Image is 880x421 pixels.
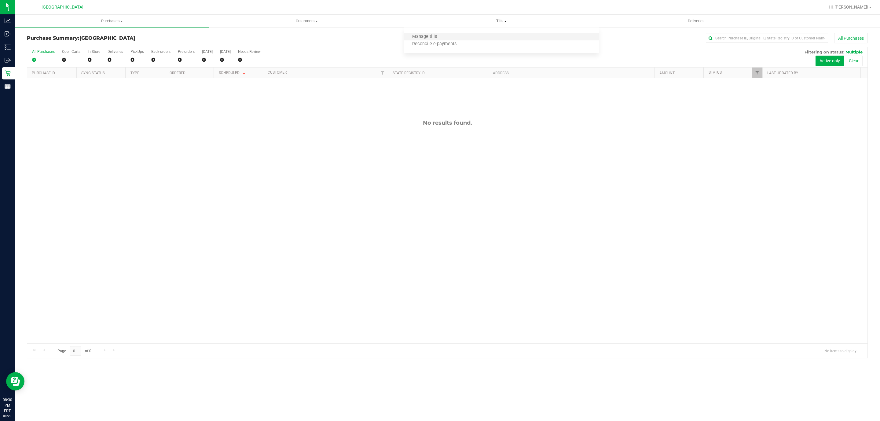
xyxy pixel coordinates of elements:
span: Filtering on status: [805,49,844,54]
a: Last Updated By [767,71,798,75]
div: 0 [151,56,170,63]
p: 08/23 [3,414,12,418]
p: 08:30 PM EDT [3,397,12,414]
a: Customers [209,15,404,27]
div: [DATE] [202,49,213,54]
div: 0 [178,56,195,63]
div: PickUps [130,49,144,54]
div: Pre-orders [178,49,195,54]
span: Tills [404,18,599,24]
div: 0 [88,56,100,63]
a: Purchases [15,15,209,27]
a: Ordered [170,71,185,75]
inline-svg: Reports [5,83,11,90]
a: Customer [268,70,287,75]
span: Page of 0 [52,346,96,356]
div: Open Carts [62,49,80,54]
a: State Registry ID [393,71,425,75]
div: In Store [88,49,100,54]
a: Amount [659,71,675,75]
span: Multiple [845,49,863,54]
div: 0 [108,56,123,63]
a: Status [709,70,722,75]
iframe: Resource center [6,372,24,390]
div: [DATE] [220,49,231,54]
span: No items to display [820,346,861,355]
span: Manage tills [404,34,445,39]
input: Search Purchase ID, Original ID, State Registry ID or Customer Name... [706,34,828,43]
h3: Purchase Summary: [27,35,307,41]
button: Active only [816,56,844,66]
div: All Purchases [32,49,55,54]
div: No results found. [27,119,867,126]
div: 0 [220,56,231,63]
button: Clear [845,56,863,66]
inline-svg: Inbound [5,31,11,37]
span: Purchases [15,18,209,24]
a: Scheduled [219,71,247,75]
inline-svg: Analytics [5,18,11,24]
inline-svg: Outbound [5,57,11,63]
a: Deliveries [599,15,794,27]
th: Address [488,68,654,78]
a: Sync Status [81,71,105,75]
div: Deliveries [108,49,123,54]
a: Tills Manage tills Reconcile e-payments [404,15,599,27]
a: Filter [752,68,762,78]
div: 0 [202,56,213,63]
div: Back-orders [151,49,170,54]
span: Hi, [PERSON_NAME]! [829,5,868,9]
a: Filter [378,68,388,78]
span: [GEOGRAPHIC_DATA] [42,5,83,10]
div: 0 [62,56,80,63]
div: 0 [130,56,144,63]
a: Purchase ID [32,71,55,75]
div: 0 [238,56,261,63]
div: Needs Review [238,49,261,54]
inline-svg: Retail [5,70,11,76]
span: Customers [210,18,404,24]
span: Deliveries [680,18,713,24]
span: [GEOGRAPHIC_DATA] [79,35,135,41]
div: 0 [32,56,55,63]
a: Type [130,71,139,75]
button: All Purchases [834,33,868,43]
span: Reconcile e-payments [404,42,465,47]
inline-svg: Inventory [5,44,11,50]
